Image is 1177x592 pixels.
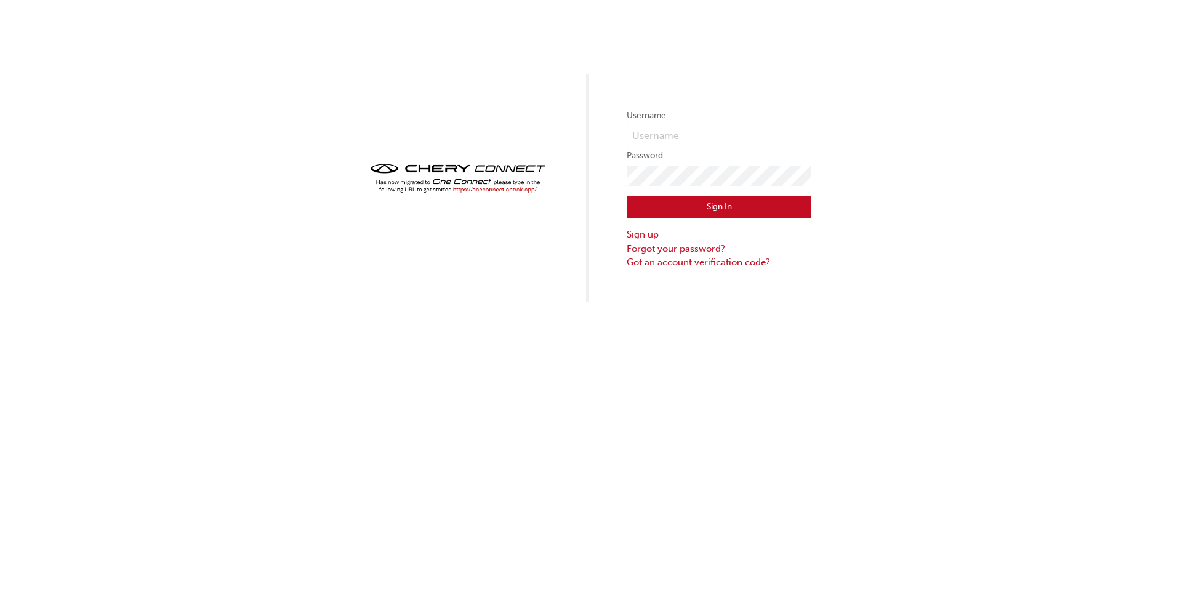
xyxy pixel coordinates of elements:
label: Password [627,148,811,163]
a: Forgot your password? [627,242,811,256]
input: Username [627,126,811,146]
button: Sign In [627,196,811,219]
a: Sign up [627,228,811,242]
a: Got an account verification code? [627,255,811,270]
img: cheryconnect [366,160,550,196]
label: Username [627,108,811,123]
